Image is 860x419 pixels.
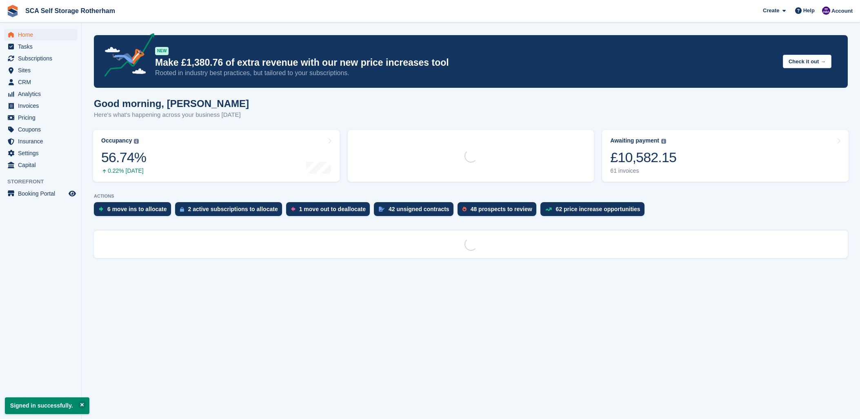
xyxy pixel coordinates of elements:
a: menu [4,147,77,159]
span: Home [18,29,67,40]
div: 1 move out to deallocate [299,206,366,212]
a: Preview store [67,189,77,198]
div: Occupancy [101,137,132,144]
div: Awaiting payment [610,137,659,144]
div: NEW [155,47,169,55]
span: Help [803,7,815,15]
span: CRM [18,76,67,88]
span: Insurance [18,136,67,147]
a: 62 price increase opportunities [540,202,649,220]
span: Storefront [7,178,81,186]
img: icon-info-grey-7440780725fd019a000dd9b08b2336e03edf1995a4989e88bcd33f0948082b44.svg [661,139,666,144]
img: active_subscription_to_allocate_icon-d502201f5373d7db506a760aba3b589e785aa758c864c3986d89f69b8ff3... [180,207,184,212]
a: 48 prospects to review [458,202,540,220]
a: menu [4,41,77,52]
div: 62 price increase opportunities [556,206,640,212]
img: prospect-51fa495bee0391a8d652442698ab0144808aea92771e9ea1ae160a38d050c398.svg [462,207,467,212]
img: Kelly Neesham [822,7,830,15]
h1: Good morning, [PERSON_NAME] [94,98,249,109]
img: icon-info-grey-7440780725fd019a000dd9b08b2336e03edf1995a4989e88bcd33f0948082b44.svg [134,139,139,144]
p: Make £1,380.76 of extra revenue with our new price increases tool [155,57,776,69]
p: Signed in successfully. [5,397,89,414]
span: Sites [18,65,67,76]
a: menu [4,124,77,135]
a: 6 move ins to allocate [94,202,175,220]
span: Booking Portal [18,188,67,199]
span: Tasks [18,41,67,52]
p: ACTIONS [94,194,848,199]
span: Create [763,7,779,15]
div: 56.74% [101,149,146,166]
button: Check it out → [783,55,831,68]
img: move_outs_to_deallocate_icon-f764333ba52eb49d3ac5e1228854f67142a1ed5810a6f6cc68b1a99e826820c5.svg [291,207,295,212]
a: menu [4,136,77,147]
span: Pricing [18,112,67,123]
a: 2 active subscriptions to allocate [175,202,286,220]
a: menu [4,65,77,76]
div: 6 move ins to allocate [107,206,167,212]
div: 61 invoices [610,167,676,174]
img: stora-icon-8386f47178a22dfd0bd8f6a31ec36ba5ce8667c1dd55bd0f319d3a0aa187defe.svg [7,5,19,17]
a: menu [4,29,77,40]
span: Settings [18,147,67,159]
a: SCA Self Storage Rotherham [22,4,118,18]
img: contract_signature_icon-13c848040528278c33f63329250d36e43548de30e8caae1d1a13099fd9432cc5.svg [379,207,384,212]
a: menu [4,76,77,88]
span: Capital [18,159,67,171]
a: menu [4,112,77,123]
span: Invoices [18,100,67,111]
p: Here's what's happening across your business [DATE] [94,110,249,120]
a: menu [4,100,77,111]
div: 42 unsigned contracts [389,206,449,212]
span: Analytics [18,88,67,100]
span: Account [831,7,853,15]
div: £10,582.15 [610,149,676,166]
a: menu [4,88,77,100]
div: 2 active subscriptions to allocate [188,206,278,212]
div: 48 prospects to review [471,206,532,212]
a: Awaiting payment £10,582.15 61 invoices [602,130,849,182]
a: 42 unsigned contracts [374,202,458,220]
img: price_increase_opportunities-93ffe204e8149a01c8c9dc8f82e8f89637d9d84a8eef4429ea346261dce0b2c0.svg [545,207,552,211]
span: Coupons [18,124,67,135]
img: price-adjustments-announcement-icon-8257ccfd72463d97f412b2fc003d46551f7dbcb40ab6d574587a9cd5c0d94... [98,33,155,80]
span: Subscriptions [18,53,67,64]
div: 0.22% [DATE] [101,167,146,174]
a: Occupancy 56.74% 0.22% [DATE] [93,130,340,182]
img: move_ins_to_allocate_icon-fdf77a2bb77ea45bf5b3d319d69a93e2d87916cf1d5bf7949dd705db3b84f3ca.svg [99,207,103,212]
a: menu [4,188,77,199]
a: 1 move out to deallocate [286,202,374,220]
p: Rooted in industry best practices, but tailored to your subscriptions. [155,69,776,78]
a: menu [4,53,77,64]
a: menu [4,159,77,171]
